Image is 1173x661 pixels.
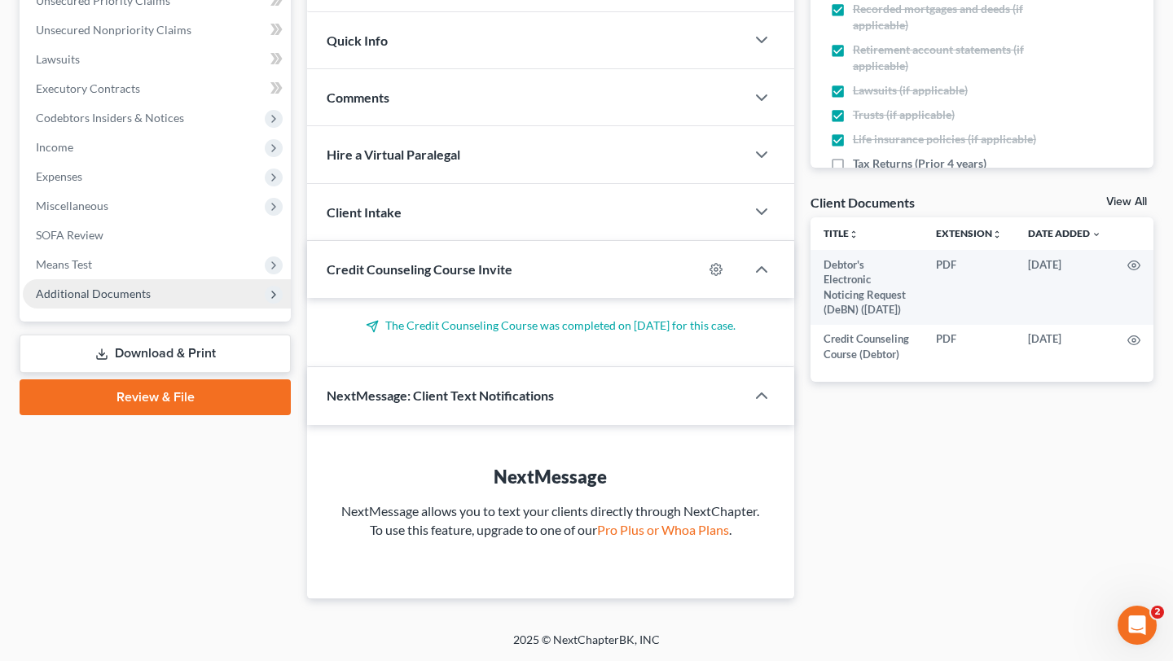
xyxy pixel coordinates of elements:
[597,522,729,537] a: Pro Plus or Whoa Plans
[122,632,1051,661] div: 2025 © NextChapterBK, INC
[36,199,108,212] span: Miscellaneous
[36,169,82,183] span: Expenses
[1092,230,1101,239] i: expand_more
[1028,227,1101,239] a: Date Added expand_more
[1106,196,1147,208] a: View All
[327,90,389,105] span: Comments
[923,325,1015,370] td: PDF
[340,502,762,540] p: NextMessage allows you to text your clients directly through NextChapter. To use this feature, up...
[853,155,986,172] span: Tax Returns (Prior 4 years)
[824,227,859,239] a: Titleunfold_more
[23,45,291,74] a: Lawsuits
[1151,606,1164,619] span: 2
[923,250,1015,325] td: PDF
[23,74,291,103] a: Executory Contracts
[327,387,554,403] span: NextMessage: Client Text Notifications
[327,317,775,334] p: The Credit Counseling Course was completed on [DATE] for this case.
[327,147,460,162] span: Hire a Virtual Paralegal
[36,257,92,271] span: Means Test
[1015,250,1114,325] td: [DATE]
[992,230,1002,239] i: unfold_more
[853,82,968,98] span: Lawsuits (if applicable)
[327,33,388,48] span: Quick Info
[340,464,762,489] div: NextMessage
[36,52,80,66] span: Lawsuits
[327,204,402,220] span: Client Intake
[811,194,915,211] div: Client Documents
[36,81,140,95] span: Executory Contracts
[853,1,1054,33] span: Recorded mortgages and deeds (if applicable)
[1015,325,1114,370] td: [DATE]
[36,228,103,242] span: SOFA Review
[327,261,512,277] span: Credit Counseling Course Invite
[853,42,1054,74] span: Retirement account statements (if applicable)
[849,230,859,239] i: unfold_more
[36,23,191,37] span: Unsecured Nonpriority Claims
[853,131,1036,147] span: Life insurance policies (if applicable)
[36,111,184,125] span: Codebtors Insiders & Notices
[23,221,291,250] a: SOFA Review
[811,250,923,325] td: Debtor's Electronic Noticing Request (DeBN) ([DATE])
[936,227,1002,239] a: Extensionunfold_more
[1118,606,1157,645] iframe: Intercom live chat
[853,107,955,123] span: Trusts (if applicable)
[36,287,151,300] span: Additional Documents
[20,379,291,415] a: Review & File
[23,15,291,45] a: Unsecured Nonpriority Claims
[811,325,923,370] td: Credit Counseling Course (Debtor)
[36,140,73,154] span: Income
[20,335,291,373] a: Download & Print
